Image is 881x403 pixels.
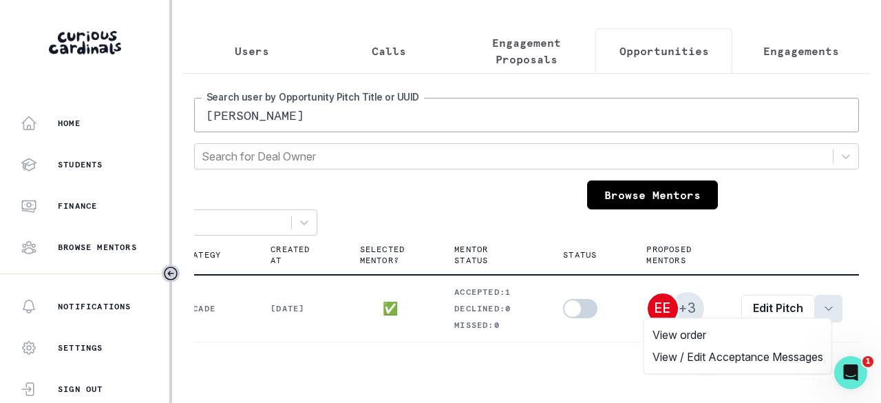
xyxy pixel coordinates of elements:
[270,244,310,266] p: Created At
[176,249,222,260] p: Strategy
[587,180,718,209] a: Browse Mentors
[176,303,238,314] p: Cascade
[360,244,405,266] p: Selected Mentor?
[58,384,103,395] p: Sign Out
[644,346,831,368] button: View / Edit Acceptance Messages
[619,43,709,59] p: Opportunities
[58,200,97,211] p: Finance
[58,242,137,253] p: Browse Mentors
[372,43,406,59] p: Calls
[58,159,103,170] p: Students
[671,292,704,325] span: +3
[644,324,831,346] button: View order
[862,356,873,367] span: 1
[454,320,530,331] p: Missed: 0
[270,303,326,314] p: [DATE]
[58,301,131,312] p: Notifications
[58,342,103,353] p: Settings
[383,303,399,314] p: ✅
[49,31,121,54] img: Curious Cardinals Logo
[58,118,81,129] p: Home
[741,295,815,322] a: Edit Pitch
[834,356,867,389] iframe: Intercom live chat
[646,244,692,266] p: Proposed Mentors
[469,34,584,68] p: Engagement Proposals
[563,249,597,260] p: Status
[655,302,671,315] div: Evelyn Eisenstein
[763,43,839,59] p: Engagements
[235,43,269,59] p: Users
[815,295,842,322] button: row menu
[454,303,530,314] p: Declined: 0
[454,287,530,298] p: Accepted: 1
[454,244,513,266] p: Mentor Status
[162,265,180,282] button: Toggle sidebar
